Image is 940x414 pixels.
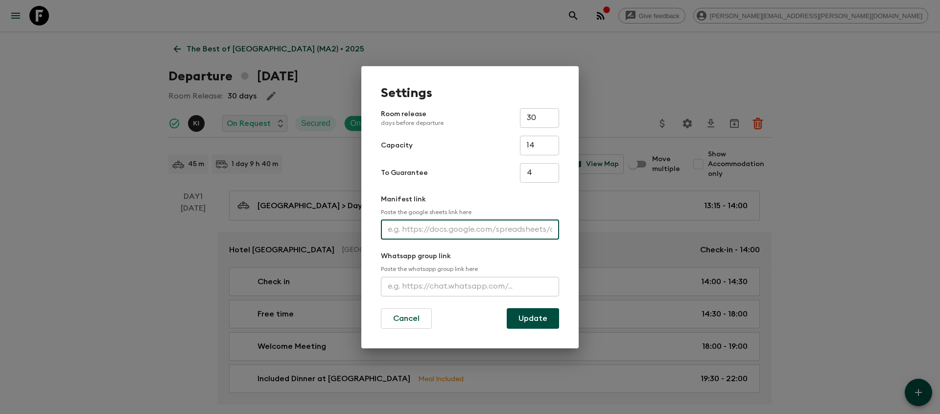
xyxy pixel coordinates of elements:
p: Whatsapp group link [381,251,559,261]
button: Update [507,308,559,329]
button: Cancel [381,308,432,329]
input: e.g. 4 [520,163,559,183]
p: Room release [381,109,444,127]
input: e.g. https://docs.google.com/spreadsheets/d/1P7Zz9v8J0vXy1Q/edit#gid=0 [381,220,559,240]
p: Paste the google sheets link here [381,208,559,216]
p: Paste the whatsapp group link here [381,265,559,273]
p: days before departure [381,119,444,127]
p: Capacity [381,141,413,150]
h1: Settings [381,86,559,100]
input: e.g. https://chat.whatsapp.com/... [381,277,559,296]
p: To Guarantee [381,168,428,178]
p: Manifest link [381,195,559,204]
input: e.g. 14 [520,136,559,155]
input: e.g. 30 [520,108,559,128]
